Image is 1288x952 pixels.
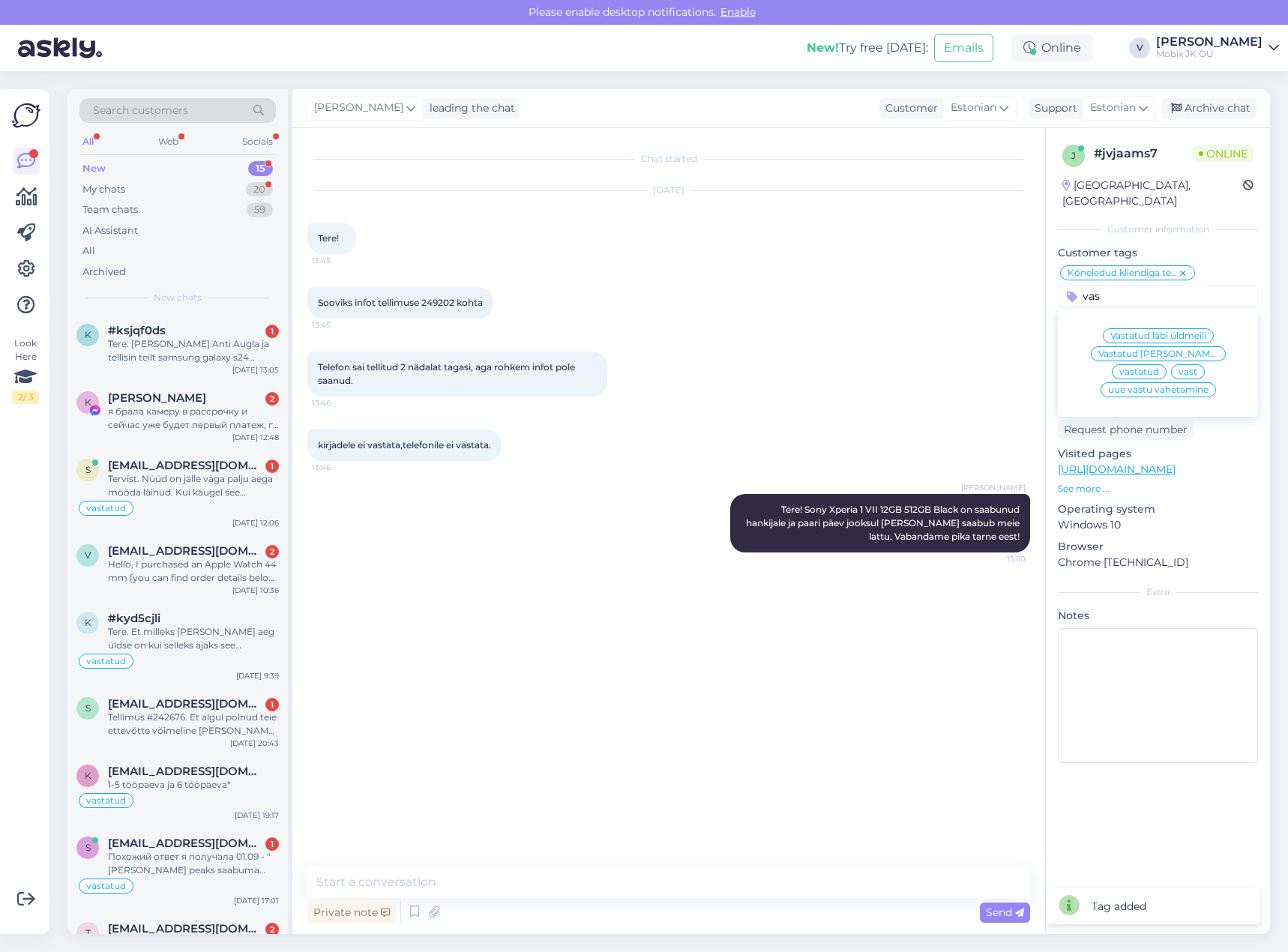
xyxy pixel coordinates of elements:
[248,161,273,176] div: 15
[108,850,279,877] div: Похожий ответ я получала 01.09 - "[PERSON_NAME] peaks saabuma [PERSON_NAME] nädala jooksul.". При...
[986,906,1024,919] span: Send
[82,202,138,217] div: Team chats
[1062,178,1243,209] div: [GEOGRAPHIC_DATA], [GEOGRAPHIC_DATA]
[307,184,1030,197] div: [DATE]
[1058,223,1258,236] div: Customer information
[312,462,368,473] span: 13:46
[1156,48,1263,60] div: Mobix JK OÜ
[108,612,160,625] span: #kyd5cjli
[1058,585,1258,599] div: Extra
[312,255,368,266] span: 13:45
[807,40,839,55] b: New!
[1068,268,1178,277] span: Kõneledud kliendiga telefoni teel
[1058,245,1258,261] p: Customer tags
[951,100,996,116] span: Estonian
[85,927,91,939] span: t
[108,405,279,432] div: я брала камеру в рассрочку и сейчас уже будет первый платеж, го платить пока у меня камеры нет на...
[1071,150,1076,161] span: j
[108,558,279,585] div: Hello, I purchased an Apple Watch 44 mm [you can find order details below, Order number #257648] ...
[265,325,279,338] div: 1
[155,132,181,151] div: Web
[1058,539,1258,555] p: Browser
[236,670,279,681] div: [DATE] 9:39
[108,544,264,558] span: vuqarqasimov@gmail.com
[1090,100,1136,116] span: Estonian
[1058,517,1258,533] p: Windows 10
[82,244,95,259] div: All
[86,504,126,513] span: vastatud
[1110,331,1206,340] span: Vastatud läbi üldmeili
[318,439,491,451] span: kirjadele ei vastata,telefonile ei vastata.
[108,472,279,499] div: Tervist. Nüüd on jälle väga palju aega mööda läinud. Kui kaugel see tagasimakse teostamine on? #2...
[247,202,273,217] div: 59
[1029,100,1077,116] div: Support
[265,460,279,473] div: 1
[961,482,1026,493] span: [PERSON_NAME]
[1058,285,1258,307] input: Add a tag
[234,895,279,906] div: [DATE] 17:01
[82,223,138,238] div: AI Assistant
[85,770,91,781] span: k
[1156,36,1279,60] a: [PERSON_NAME]Mobix JK OÜ
[746,504,1022,542] span: Tere! Sony Xperia 1 VII 12GB 512GB Black on saabunud hankijale ja paari päev jooksul [PERSON_NAME...
[1058,463,1176,476] a: [URL][DOMAIN_NAME]
[85,702,91,714] span: s
[424,100,515,116] div: leading the chat
[312,397,368,409] span: 13:46
[232,432,279,443] div: [DATE] 12:48
[86,796,126,805] span: vastatud
[85,549,91,561] span: v
[1179,367,1197,376] span: vast
[265,923,279,936] div: 2
[239,132,276,151] div: Socials
[12,337,39,404] div: Look Here
[1058,555,1258,570] p: Chrome [TECHNICAL_ID]
[108,337,279,364] div: Tere. [PERSON_NAME] Anti Augla ja tellisin teilt samsung galaxy s24 [DATE]. Tellimuse number on #...
[318,361,577,386] span: Telefon sai tellitud 2 nädalat tagasi, aga rohkem infot pole saanud.
[108,324,166,337] span: #ksjqf0ds
[232,517,279,528] div: [DATE] 12:06
[82,182,125,197] div: My chats
[1092,899,1146,915] div: Tag added
[108,922,264,936] span: timo.truu@mail.ee
[108,711,279,738] div: Tellimus #242676. Et algul polnud teie ettevõtte võimeline [PERSON_NAME] tarnima ja nüüd pole ise...
[1011,34,1093,61] div: Online
[108,837,264,850] span: svetlana_shupenko@mail.ru
[1058,482,1258,495] p: See more ...
[1129,37,1150,58] div: V
[1058,608,1258,624] p: Notes
[318,297,483,308] span: Sooviks infot tellimuse 249202 kohta
[108,625,279,652] div: Tere. Et milleks [PERSON_NAME] aeg üldse on kui selleks ajaks see [PERSON_NAME] ole et 14 tööpäev...
[232,364,279,376] div: [DATE] 13:05
[1119,367,1159,376] span: vastatud
[1058,501,1258,517] p: Operating system
[79,132,97,151] div: All
[1156,36,1263,48] div: [PERSON_NAME]
[108,391,206,405] span: Karina Terras
[85,397,91,408] span: K
[12,391,39,404] div: 2 / 3
[1094,145,1193,163] div: # jvjaams7
[86,882,126,891] span: vastatud
[969,553,1026,564] span: 13:50
[82,161,106,176] div: New
[716,5,760,19] span: Enable
[1108,385,1209,394] span: uue vastu vahetamine
[108,459,264,472] span: sulev.maesaar@gmail.com
[85,464,91,475] span: s
[1162,98,1257,118] div: Archive chat
[1058,446,1258,462] p: Visited pages
[318,232,339,244] span: Tere!
[235,810,279,821] div: [DATE] 19:17
[1058,420,1194,440] div: Request phone number
[12,101,40,130] img: Askly Logo
[307,903,396,923] div: Private note
[85,617,91,628] span: k
[807,39,928,57] div: Try free [DATE]:
[307,152,1030,166] div: Chat started
[108,697,264,711] span: sulev.maesaar@gmail.com
[93,103,188,118] span: Search customers
[85,842,91,853] span: s
[230,738,279,749] div: [DATE] 20:43
[82,265,126,280] div: Archived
